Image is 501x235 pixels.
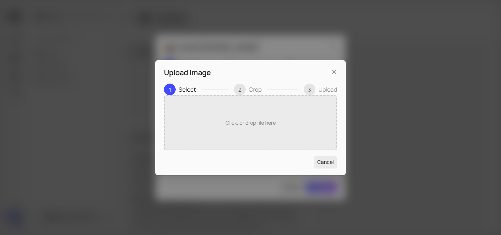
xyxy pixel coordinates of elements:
[164,67,319,78] div: Upload Image
[317,158,334,166] span: Cancel
[328,66,340,78] button: Close
[226,119,276,127] p: Click, or drop file here
[179,84,202,95] div: Select
[308,86,311,93] span: 3
[249,84,267,95] div: Crop
[314,156,337,168] button: Cancel
[169,86,171,93] span: 1
[318,84,337,95] div: Upload
[238,86,241,93] span: 2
